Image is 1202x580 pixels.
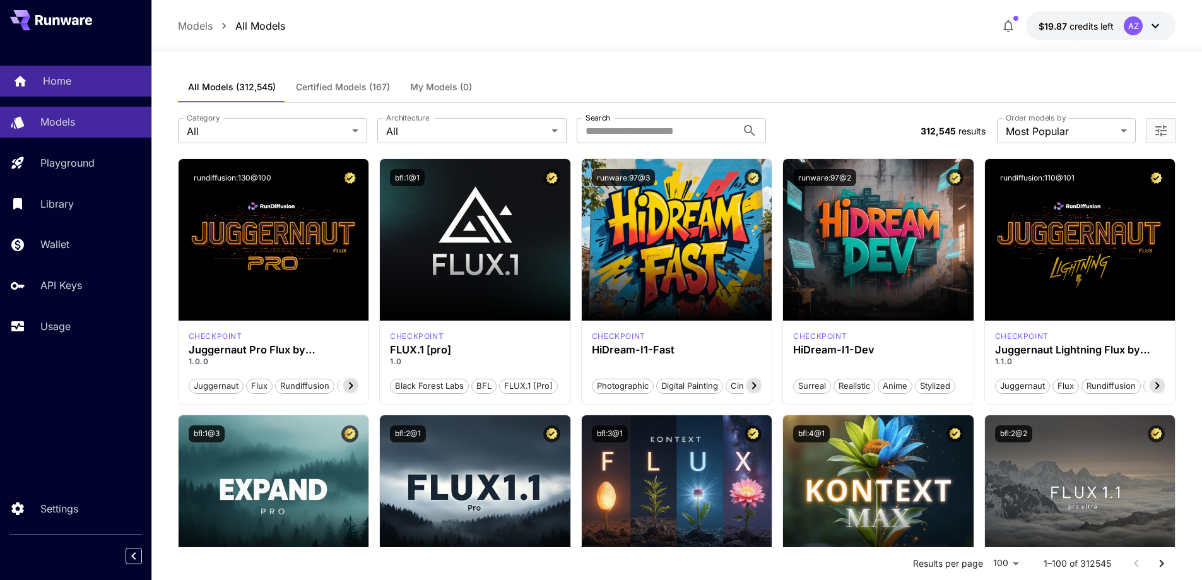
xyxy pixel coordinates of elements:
[878,377,912,394] button: Anime
[995,377,1050,394] button: juggernaut
[793,425,830,442] button: bfl:4@1
[390,169,425,186] button: bfl:1@1
[189,425,225,442] button: bfl:1@3
[592,331,645,342] div: HiDream Fast
[1053,380,1078,393] span: flux
[1124,16,1143,35] div: AZ
[235,18,285,33] a: All Models
[178,18,285,33] nav: breadcrumb
[341,169,358,186] button: Certified Model – Vetted for best performance and includes a commercial license.
[189,331,242,342] p: checkpoint
[794,380,830,393] span: Surreal
[995,331,1049,342] p: checkpoint
[472,380,496,393] span: BFL
[995,331,1049,342] div: FLUX.1 D
[40,155,95,170] p: Playground
[1026,11,1175,40] button: $19.87AZ
[793,377,831,394] button: Surreal
[543,425,560,442] button: Certified Model – Vetted for best performance and includes a commercial license.
[793,344,963,356] div: HiDream-I1-Dev
[390,331,444,342] div: fluxpro
[745,425,762,442] button: Certified Model – Vetted for best performance and includes a commercial license.
[1143,377,1182,394] button: schnell
[1069,21,1114,32] span: credits left
[390,331,444,342] p: checkpoint
[40,501,78,516] p: Settings
[793,331,847,342] p: checkpoint
[189,356,359,367] p: 1.0.0
[40,196,74,211] p: Library
[178,18,213,33] a: Models
[586,112,610,123] label: Search
[915,377,955,394] button: Stylized
[995,356,1165,367] p: 1.1.0
[391,380,468,393] span: Black Forest Labs
[246,377,273,394] button: flux
[988,554,1023,572] div: 100
[592,344,762,356] h3: HiDream-I1-Fast
[592,331,645,342] p: checkpoint
[386,124,546,139] span: All
[793,169,856,186] button: runware:97@2
[187,124,347,139] span: All
[1153,123,1169,139] button: Open more filters
[341,425,358,442] button: Certified Model – Vetted for best performance and includes a commercial license.
[40,278,82,293] p: API Keys
[1081,377,1141,394] button: rundiffusion
[337,377,360,394] button: pro
[386,112,429,123] label: Architecture
[471,377,497,394] button: BFL
[296,81,390,93] span: Certified Models (167)
[390,344,560,356] h3: FLUX.1 [pro]
[1082,380,1140,393] span: rundiffusion
[276,380,334,393] span: rundiffusion
[189,169,276,186] button: rundiffusion:130@100
[40,114,75,129] p: Models
[995,425,1032,442] button: bfl:2@2
[40,237,69,252] p: Wallet
[834,377,875,394] button: Realistic
[592,380,653,393] span: Photographic
[995,344,1165,356] div: Juggernaut Lightning Flux by RunDiffusion
[499,377,558,394] button: FLUX.1 [pro]
[921,126,956,136] span: 312,545
[43,73,71,88] p: Home
[189,380,243,393] span: juggernaut
[1148,425,1165,442] button: Certified Model – Vetted for best performance and includes a commercial license.
[189,331,242,342] div: FLUX.1 D
[913,557,983,570] p: Results per page
[916,380,955,393] span: Stylized
[1039,20,1114,33] div: $19.87
[657,380,722,393] span: Digital Painting
[656,377,723,394] button: Digital Painting
[592,377,654,394] button: Photographic
[135,545,151,567] div: Collapse sidebar
[390,356,560,367] p: 1.0
[1144,380,1181,393] span: schnell
[1052,377,1079,394] button: flux
[996,380,1049,393] span: juggernaut
[793,331,847,342] div: HiDream Dev
[1006,124,1116,139] span: Most Popular
[946,169,963,186] button: Certified Model – Vetted for best performance and includes a commercial license.
[126,548,142,564] button: Collapse sidebar
[40,319,71,334] p: Usage
[390,377,469,394] button: Black Forest Labs
[543,169,560,186] button: Certified Model – Vetted for best performance and includes a commercial license.
[834,380,875,393] span: Realistic
[1149,551,1174,576] button: Go to next page
[1039,21,1069,32] span: $19.87
[189,344,359,356] h3: Juggernaut Pro Flux by RunDiffusion
[995,169,1080,186] button: rundiffusion:110@101
[878,380,912,393] span: Anime
[189,377,244,394] button: juggernaut
[338,380,360,393] span: pro
[1044,557,1111,570] p: 1–100 of 312545
[592,169,655,186] button: runware:97@3
[745,169,762,186] button: Certified Model – Vetted for best performance and includes a commercial license.
[726,377,774,394] button: Cinematic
